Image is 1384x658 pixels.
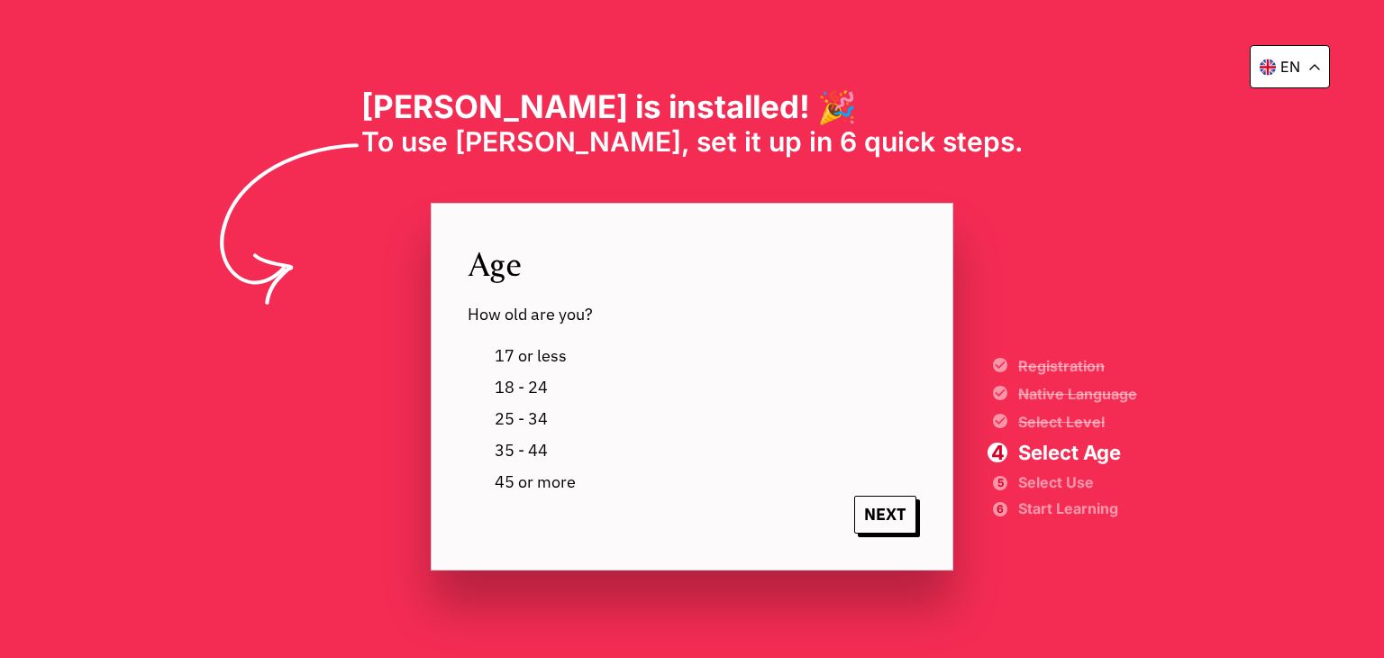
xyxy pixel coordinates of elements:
span: 17 or less [495,347,567,365]
h1: [PERSON_NAME] is installed! 🎉 [361,87,1024,125]
span: Age [468,240,916,286]
p: en [1280,58,1300,76]
span: 45 or more [495,473,576,491]
span: 35 - 44 [495,442,548,460]
span: Registration [1018,359,1137,373]
span: Native Language [1018,387,1137,401]
span: Select Age [1018,443,1137,462]
span: How old are you? [468,304,916,324]
span: Select Level [1018,415,1137,429]
span: NEXT [854,496,916,534]
span: Start Learning [1018,502,1137,515]
span: To use [PERSON_NAME], set it up in 6 quick steps. [361,125,1024,158]
span: Select Use [1018,476,1137,489]
span: 18 - 24 [495,379,548,397]
span: 25 - 34 [495,410,548,428]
